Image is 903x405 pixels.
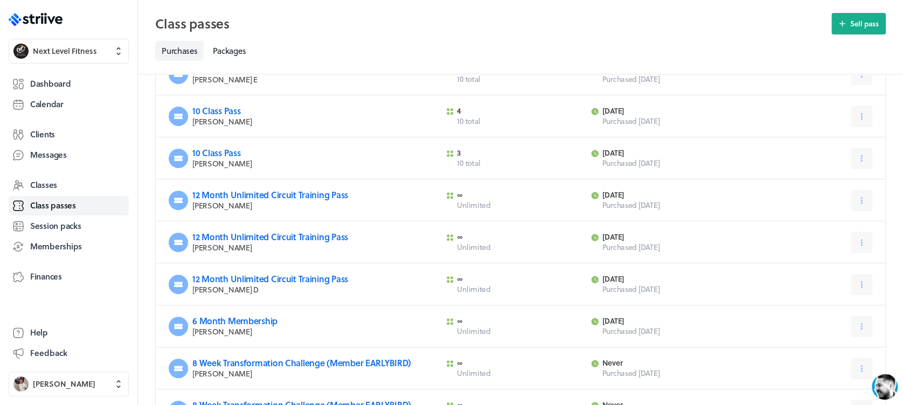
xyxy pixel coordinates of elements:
[30,241,82,252] span: Memberships
[457,158,585,169] p: 10 total
[457,74,585,85] p: 10 total
[9,217,129,236] a: Session packs
[30,149,67,160] span: Messages
[60,20,131,27] div: Back in a few hours
[457,316,585,326] p: ∞
[192,146,240,159] a: 10 Class Pass
[872,374,898,400] iframe: gist-messenger-bubble-iframe
[192,326,440,337] p: [PERSON_NAME]
[457,116,585,127] p: 10 total
[602,326,730,337] p: Purchased [DATE]
[602,358,730,368] p: never
[32,6,202,29] div: US[PERSON_NAME]Back in a few hours
[192,315,277,327] a: 6 Month Membership
[831,13,886,34] button: Sell pass
[602,316,730,326] p: [DATE]
[602,116,730,127] p: Purchased [DATE]
[9,196,129,215] a: Class passes
[602,200,730,211] p: Purchased [DATE]
[9,125,129,144] a: Clients
[457,358,585,368] p: ∞
[33,379,95,389] span: [PERSON_NAME]
[9,39,129,64] button: Next Level FitnessNext Level Fitness
[602,242,730,253] p: Purchased [DATE]
[192,116,440,127] p: [PERSON_NAME]
[33,46,97,57] span: Next Level Fitness
[9,323,129,343] a: Help
[192,188,348,201] a: 12 Month Unlimited Circuit Training Pass
[30,327,48,338] span: Help
[457,368,585,379] p: Unlimited
[602,158,730,169] p: Purchased [DATE]
[60,6,131,18] div: [PERSON_NAME]
[457,148,585,158] p: 3
[155,13,825,34] h2: Class passes
[9,176,129,195] a: Classes
[192,368,440,379] p: [PERSON_NAME]
[9,74,129,94] a: Dashboard
[13,376,29,392] img: Ben Robinson
[192,242,440,253] p: [PERSON_NAME]
[9,145,129,165] a: Messages
[192,284,440,295] p: [PERSON_NAME] D
[9,267,129,287] a: Finances
[30,129,55,140] span: Clients
[155,41,886,61] nav: Tabs
[13,44,29,59] img: Next Level Fitness
[30,220,81,232] span: Session packs
[164,322,187,352] button: />GIF
[32,8,52,27] img: US
[457,190,585,200] p: ∞
[192,104,240,117] a: 10 Class Pass
[602,284,730,295] p: Purchased [DATE]
[30,99,64,110] span: Calendar
[30,179,57,191] span: Classes
[30,200,76,211] span: Class passes
[457,200,585,211] p: Unlimited
[155,41,204,61] a: Purchases
[9,344,129,363] button: Feedback
[457,284,585,295] p: Unlimited
[602,190,730,200] p: [DATE]
[9,237,129,256] a: Memberships
[602,232,730,242] p: [DATE]
[192,273,348,285] a: 12 Month Unlimited Circuit Training Pass
[602,106,730,116] p: [DATE]
[30,271,62,282] span: Finances
[457,106,585,116] p: 4
[457,274,585,284] p: ∞
[192,231,348,243] a: 12 Month Unlimited Circuit Training Pass
[192,74,440,85] p: [PERSON_NAME] E
[192,158,440,169] p: [PERSON_NAME]
[602,368,730,379] p: Purchased [DATE]
[192,357,411,369] a: 8 Week Transformation Challenge (Member EARLYBIRD)
[602,274,730,284] p: [DATE]
[171,334,180,339] tspan: GIF
[168,332,183,341] g: />
[30,78,71,89] span: Dashboard
[192,200,440,211] p: [PERSON_NAME]
[457,242,585,253] p: Unlimited
[206,41,252,61] a: Packages
[30,347,67,359] span: Feedback
[457,232,585,242] p: ∞
[457,326,585,337] p: Unlimited
[9,372,129,396] button: Ben Robinson[PERSON_NAME]
[602,148,730,158] p: [DATE]
[9,95,129,114] a: Calendar
[850,19,879,29] span: Sell pass
[602,74,730,85] p: Purchased [DATE]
